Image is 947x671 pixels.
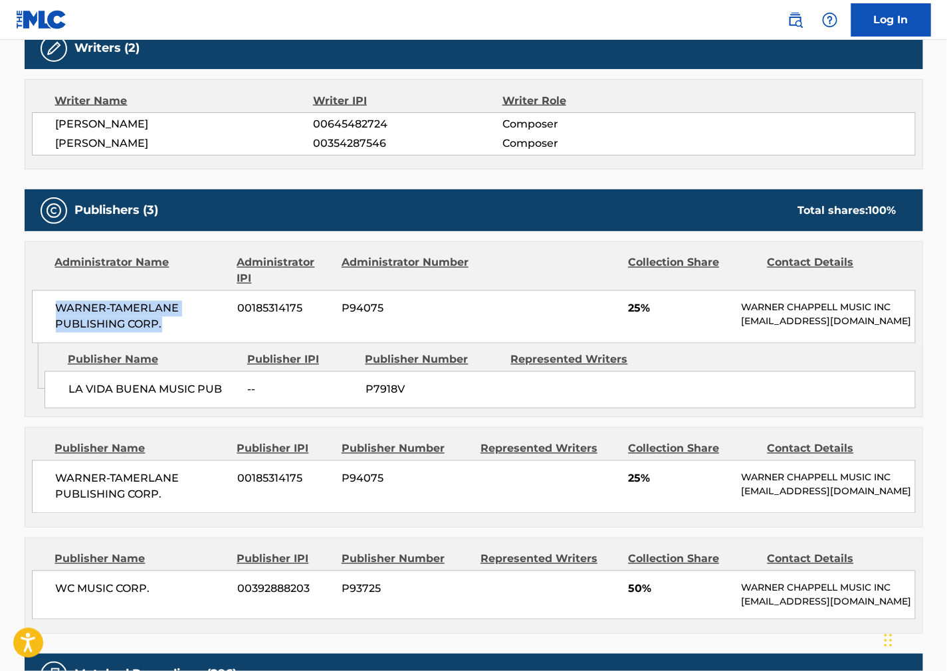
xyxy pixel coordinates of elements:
[768,441,896,457] div: Contact Details
[75,203,159,218] h5: Publishers (3)
[56,136,314,151] span: [PERSON_NAME]
[313,93,502,109] div: Writer IPI
[768,255,896,287] div: Contact Details
[342,551,471,567] div: Publisher Number
[237,301,332,317] span: 00185314175
[628,581,731,597] span: 50%
[342,471,471,487] span: P94075
[16,10,67,29] img: MLC Logo
[55,255,227,287] div: Administrator Name
[342,441,471,457] div: Publisher Number
[56,471,228,503] span: WARNER-TAMERLANE PUBLISHING CORP.
[56,301,228,333] span: WARNER-TAMERLANE PUBLISHING CORP.
[46,41,62,56] img: Writers
[313,136,502,151] span: 00354287546
[511,352,647,368] div: Represented Writers
[502,93,675,109] div: Writer Role
[741,471,914,485] p: WARNER CHAPPELL MUSIC INC
[46,203,62,219] img: Publishers
[342,301,471,317] span: P94075
[628,551,757,567] div: Collection Share
[628,441,757,457] div: Collection Share
[741,301,914,315] p: WARNER CHAPPELL MUSIC INC
[628,255,757,287] div: Collection Share
[75,41,140,56] h5: Writers (2)
[56,116,314,132] span: [PERSON_NAME]
[768,551,896,567] div: Contact Details
[851,3,931,37] a: Log In
[55,551,227,567] div: Publisher Name
[741,485,914,499] p: [EMAIL_ADDRESS][DOMAIN_NAME]
[869,204,896,217] span: 100 %
[628,471,731,487] span: 25%
[237,441,332,457] div: Publisher IPI
[342,255,471,287] div: Administrator Number
[817,7,843,33] div: Help
[798,203,896,219] div: Total shares:
[68,382,238,398] span: LA VIDA BUENA MUSIC PUB
[741,581,914,595] p: WARNER CHAPPELL MUSIC INC
[237,471,332,487] span: 00185314175
[628,301,731,317] span: 25%
[247,352,356,368] div: Publisher IPI
[788,12,803,28] img: search
[480,551,618,567] div: Represented Writers
[366,382,501,398] span: P7918V
[237,581,332,597] span: 00392888203
[55,93,314,109] div: Writer Name
[741,315,914,329] p: [EMAIL_ADDRESS][DOMAIN_NAME]
[237,551,332,567] div: Publisher IPI
[237,255,332,287] div: Administrator IPI
[741,595,914,609] p: [EMAIL_ADDRESS][DOMAIN_NAME]
[782,7,809,33] a: Public Search
[881,607,947,671] iframe: Chat Widget
[313,116,502,132] span: 00645482724
[68,352,237,368] div: Publisher Name
[480,441,618,457] div: Represented Writers
[56,581,228,597] span: WC MUSIC CORP.
[248,382,356,398] span: --
[55,441,227,457] div: Publisher Name
[366,352,501,368] div: Publisher Number
[885,621,893,660] div: Drag
[822,12,838,28] img: help
[342,581,471,597] span: P93725
[502,116,675,132] span: Composer
[502,136,675,151] span: Composer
